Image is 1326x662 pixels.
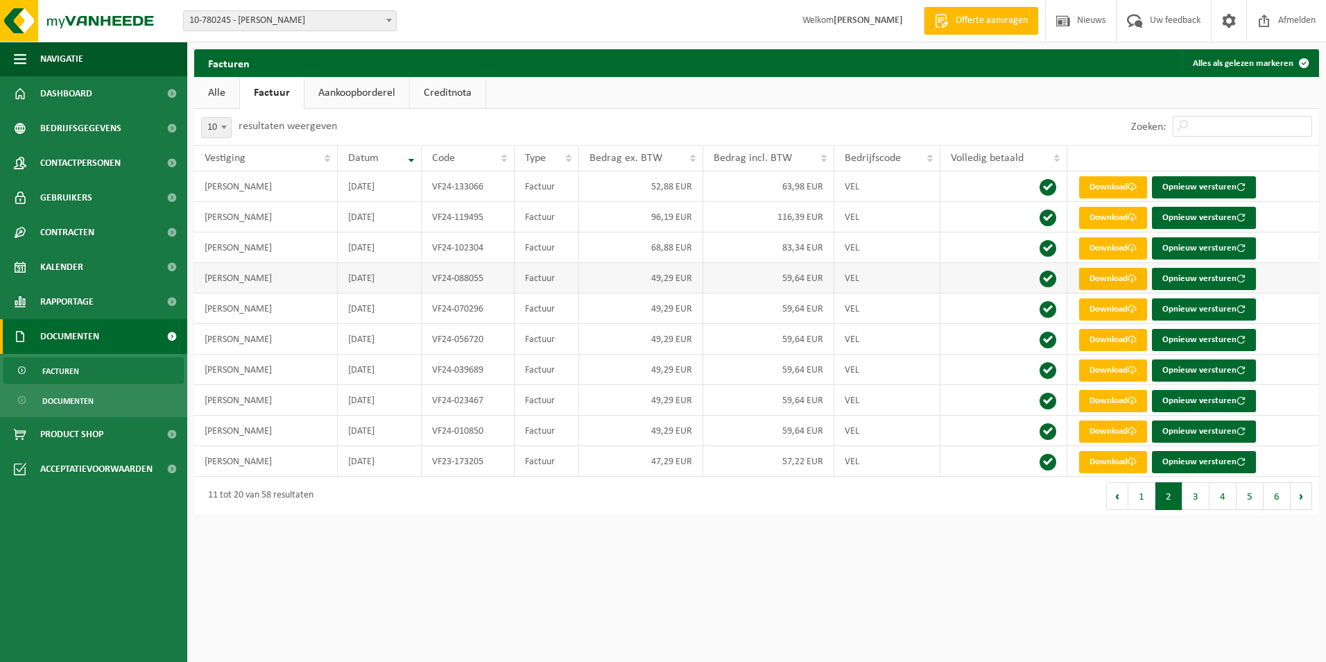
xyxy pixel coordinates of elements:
[40,452,153,486] span: Acceptatievoorwaarden
[1152,329,1256,351] button: Opnieuw versturen
[194,385,338,416] td: [PERSON_NAME]
[952,14,1031,28] span: Offerte aanvragen
[703,171,834,202] td: 63,98 EUR
[40,42,83,76] span: Navigatie
[1155,482,1182,510] button: 2
[40,319,99,354] span: Documenten
[1079,421,1147,443] a: Download
[338,294,422,324] td: [DATE]
[1152,298,1256,321] button: Opnieuw versturen
[1152,207,1256,229] button: Opnieuw versturen
[579,446,703,477] td: 47,29 EUR
[515,324,579,355] td: Factuur
[1079,176,1147,198] a: Download
[40,285,94,319] span: Rapportage
[703,202,834,232] td: 116,39 EUR
[834,355,940,385] td: VEL
[1128,482,1155,510] button: 1
[834,171,940,202] td: VEL
[834,294,940,324] td: VEL
[422,446,515,477] td: VF23-173205
[579,294,703,324] td: 49,29 EUR
[703,446,834,477] td: 57,22 EUR
[579,202,703,232] td: 96,19 EUR
[515,355,579,385] td: Factuur
[338,446,422,477] td: [DATE]
[3,387,184,414] a: Documenten
[1131,121,1166,133] label: Zoeken:
[1079,359,1147,382] a: Download
[924,7,1038,35] a: Offerte aanvragen
[1152,237,1256,260] button: Opnieuw versturen
[183,10,397,31] span: 10-780245 - VANDEVELDE KENNETH - ZEVEREN
[515,171,579,202] td: Factuur
[579,263,703,294] td: 49,29 EUR
[1152,176,1256,198] button: Opnieuw versturen
[40,111,121,146] span: Bedrijfsgegevens
[1106,482,1128,510] button: Previous
[338,263,422,294] td: [DATE]
[338,202,422,232] td: [DATE]
[194,446,338,477] td: [PERSON_NAME]
[515,385,579,416] td: Factuur
[834,202,940,232] td: VEL
[194,49,264,76] h2: Facturen
[1079,237,1147,260] a: Download
[194,263,338,294] td: [PERSON_NAME]
[703,355,834,385] td: 59,64 EUR
[703,324,834,355] td: 59,64 EUR
[515,232,579,263] td: Factuur
[422,202,515,232] td: VF24-119495
[338,355,422,385] td: [DATE]
[338,385,422,416] td: [DATE]
[422,232,515,263] td: VF24-102304
[240,77,304,109] a: Factuur
[422,171,515,202] td: VF24-133066
[703,232,834,263] td: 83,34 EUR
[338,232,422,263] td: [DATE]
[579,171,703,202] td: 52,88 EUR
[834,263,940,294] td: VEL
[834,15,903,26] strong: [PERSON_NAME]
[1152,390,1256,412] button: Opnieuw versturen
[1209,482,1237,510] button: 4
[1079,207,1147,229] a: Download
[410,77,485,109] a: Creditnota
[834,416,940,446] td: VEL
[40,180,92,215] span: Gebruikers
[422,385,515,416] td: VF24-023467
[40,250,83,285] span: Kalender
[1182,49,1318,77] button: Alles als gelezen markeren
[1079,268,1147,290] a: Download
[3,357,184,384] a: Facturen
[703,385,834,416] td: 59,64 EUR
[194,294,338,324] td: [PERSON_NAME]
[714,153,792,164] span: Bedrag incl. BTW
[1079,298,1147,321] a: Download
[515,263,579,294] td: Factuur
[1291,482,1312,510] button: Next
[834,324,940,355] td: VEL
[422,294,515,324] td: VF24-070296
[184,11,396,31] span: 10-780245 - VANDEVELDE KENNETH - ZEVEREN
[40,417,103,452] span: Product Shop
[579,355,703,385] td: 49,29 EUR
[194,355,338,385] td: [PERSON_NAME]
[304,77,409,109] a: Aankoopborderel
[205,153,246,164] span: Vestiging
[1079,451,1147,473] a: Download
[579,324,703,355] td: 49,29 EUR
[40,146,121,180] span: Contactpersonen
[525,153,546,164] span: Type
[422,324,515,355] td: VF24-056720
[951,153,1024,164] span: Volledig betaald
[515,446,579,477] td: Factuur
[579,385,703,416] td: 49,29 EUR
[201,484,313,509] div: 11 tot 20 van 58 resultaten
[834,232,940,263] td: VEL
[338,171,422,202] td: [DATE]
[1079,329,1147,351] a: Download
[1264,482,1291,510] button: 6
[40,215,94,250] span: Contracten
[194,416,338,446] td: [PERSON_NAME]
